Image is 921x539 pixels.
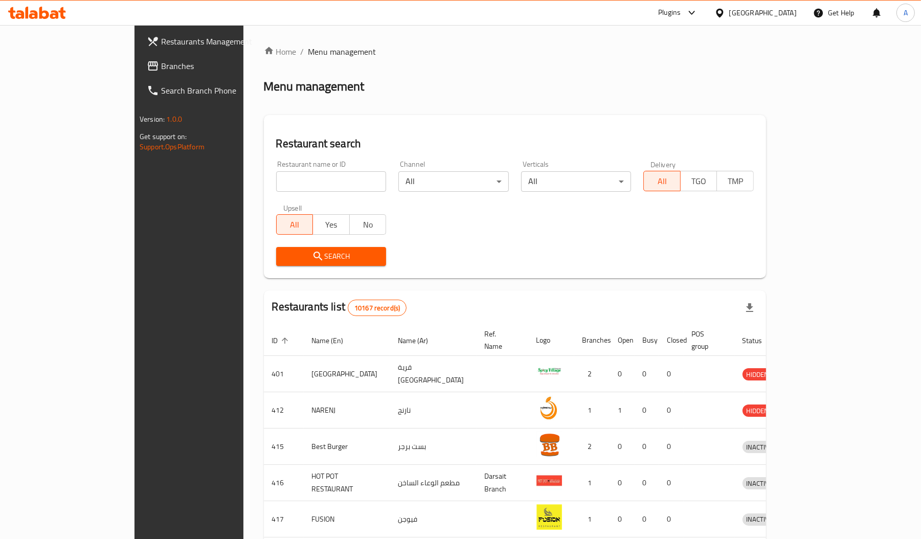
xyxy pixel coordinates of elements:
span: POS group [692,328,722,352]
td: 2 [574,429,610,465]
span: All [648,174,677,189]
div: Plugins [658,7,681,19]
div: All [398,171,509,192]
img: HOT POT RESTAURANT [536,468,562,493]
a: Restaurants Management [139,29,288,54]
td: 1 [574,465,610,501]
span: 10167 record(s) [348,303,406,313]
span: ID [272,334,291,347]
td: 0 [659,392,684,429]
span: No [354,217,383,232]
button: All [276,214,313,235]
td: 0 [635,501,659,537]
td: NARENJ [304,392,390,429]
div: Total records count [348,300,407,316]
span: Yes [317,217,346,232]
td: 0 [610,465,635,501]
img: Spicy Village [536,359,562,385]
td: 0 [659,501,684,537]
td: [GEOGRAPHIC_DATA] [304,356,390,392]
td: 0 [635,392,659,429]
span: HIDDEN [743,369,773,380]
th: Open [610,325,635,356]
span: Get support on: [140,130,187,143]
th: Logo [528,325,574,356]
span: Name (Ar) [398,334,442,347]
span: Restaurants Management [161,35,280,48]
td: 0 [635,356,659,392]
span: Search Branch Phone [161,84,280,97]
div: All [521,171,632,192]
div: HIDDEN [743,405,773,417]
h2: Restaurant search [276,136,754,151]
span: Ref. Name [485,328,516,352]
span: Status [743,334,776,347]
span: A [904,7,908,18]
div: [GEOGRAPHIC_DATA] [729,7,797,18]
input: Search for restaurant name or ID.. [276,171,387,192]
label: Upsell [283,204,302,211]
label: Delivery [650,161,676,168]
a: Branches [139,54,288,78]
td: HOT POT RESTAURANT [304,465,390,501]
div: INACTIVE [743,477,777,489]
a: Support.OpsPlatform [140,140,205,153]
button: All [643,171,681,191]
td: Best Burger [304,429,390,465]
span: Name (En) [312,334,357,347]
button: TMP [716,171,754,191]
img: Best Burger [536,432,562,457]
li: / [301,46,304,58]
button: No [349,214,387,235]
td: 1 [610,392,635,429]
a: Search Branch Phone [139,78,288,103]
td: 0 [610,356,635,392]
span: 1.0.0 [166,113,182,126]
img: FUSION [536,504,562,530]
td: نارنج [390,392,477,429]
td: بست برجر [390,429,477,465]
span: TGO [685,174,713,189]
td: 0 [610,501,635,537]
span: HIDDEN [743,405,773,417]
td: 0 [610,429,635,465]
span: INACTIVE [743,441,777,453]
td: 0 [635,429,659,465]
div: HIDDEN [743,368,773,380]
td: 0 [659,429,684,465]
span: INACTIVE [743,513,777,525]
span: INACTIVE [743,478,777,489]
td: مطعم الوعاء الساخن [390,465,477,501]
td: Darsait Branch [477,465,528,501]
th: Branches [574,325,610,356]
span: Branches [161,60,280,72]
span: Search [284,250,378,263]
img: NARENJ [536,395,562,421]
td: 0 [659,356,684,392]
h2: Menu management [264,78,365,95]
th: Closed [659,325,684,356]
button: Yes [312,214,350,235]
td: 1 [574,392,610,429]
td: فيوجن [390,501,477,537]
span: Menu management [308,46,376,58]
h2: Restaurants list [272,299,407,316]
button: Search [276,247,387,266]
td: قرية [GEOGRAPHIC_DATA] [390,356,477,392]
span: All [281,217,309,232]
span: Version: [140,113,165,126]
td: 1 [574,501,610,537]
td: 0 [659,465,684,501]
td: FUSION [304,501,390,537]
div: Export file [737,296,762,320]
nav: breadcrumb [264,46,766,58]
span: TMP [721,174,750,189]
div: INACTIVE [743,513,777,526]
td: 2 [574,356,610,392]
td: 0 [635,465,659,501]
button: TGO [680,171,717,191]
th: Busy [635,325,659,356]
